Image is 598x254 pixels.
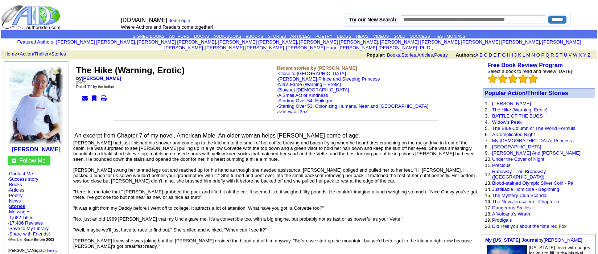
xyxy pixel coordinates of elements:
font: 16. [485,199,491,204]
img: bigemptystars.png [508,74,517,83]
font: , , , , , , , , , , [56,39,581,50]
a: Justifiable Homicide - Beginning [492,187,559,192]
a: Runaway ... on Broadway ([GEOGRAPHIC_DATA]) [492,169,546,180]
font: 9. [485,150,489,156]
a: H [507,52,510,58]
a: SUCCESS [410,34,430,38]
a: Did I tell you about the time red Fox [492,224,566,229]
font: 3. [485,113,489,119]
a: [PERSON_NAME] Prince and Sleeping Princess [278,76,380,82]
b: by [76,75,121,81]
font: [DOMAIN_NAME] [121,17,167,23]
a: [PERSON_NAME] Haar [286,45,336,50]
font: 6. [485,132,489,137]
font: 4. [485,119,489,125]
a: Action/Thriller [20,51,49,57]
a: Featured Authors [17,39,53,45]
b: Popular: [367,52,386,58]
a: BATTLE OF THE BUGS [492,113,543,119]
a: C [484,52,487,58]
a: VIDEOS [373,34,389,38]
a: Save to My Library [9,226,49,231]
a: Precious [492,163,511,168]
a: 1,682 Titles [9,215,34,220]
a: Q [545,52,549,58]
a: S [555,52,558,58]
font: i [541,40,542,44]
font: 7. [485,138,489,143]
font: · · · [8,226,50,242]
a: Messages [9,209,30,214]
b: Free Book Review Program [487,62,563,68]
a: Popular Action/Thriller Stories [484,90,568,96]
a: F [498,52,501,58]
font: 12. [485,172,491,177]
a: Home [4,51,17,57]
a: [PERSON_NAME] And [PERSON_NAME] [492,150,580,156]
a: Contact Me [9,171,33,176]
b: [PERSON_NAME] [12,146,61,152]
font: i [433,46,434,50]
a: Books [387,52,400,58]
a: News [9,198,21,204]
b: Authors: [455,52,475,58]
a: [PERSON_NAME] [PERSON_NAME] [205,45,284,50]
a: U [564,52,567,58]
a: P [541,52,544,58]
font: 19. [485,217,491,223]
font: > > [2,51,66,57]
font: · [277,98,429,114]
a: TESTIMONIALS [435,34,465,38]
a: Articles [417,52,433,58]
a: Y [583,52,586,58]
a: [PERSON_NAME] [PERSON_NAME] [164,39,581,50]
a: GOLD [393,34,405,38]
a: L [523,52,525,58]
font: Member Since: [9,238,54,242]
a: Stories [9,204,25,209]
font: 1. [485,101,489,106]
a: [PERSON_NAME] [PERSON_NAME] [56,39,135,45]
font: · [8,209,30,214]
a: Starting Over 53: Colonizing Humans, Near and [GEOGRAPHIC_DATA] [278,103,428,109]
a: Dangerous Smiles [492,205,531,210]
a: R [88,85,91,89]
a: [PERSON_NAME] [PERSON_NAME] [218,39,297,45]
a: The Hike (Warning, Erotic) [492,107,548,112]
a: Widow's Peak [492,119,521,125]
a: Success story [9,176,38,182]
font: An excerpt from Chapter 7 of my novel, American Mole. An older woman helps [PERSON_NAME] come of ... [74,132,360,139]
a: [PERSON_NAME] [PERSON_NAME] [380,39,459,45]
a: NEWS [356,34,369,38]
font: 8. [485,144,489,149]
a: W [573,52,577,58]
a: View all 357 [282,109,308,114]
font: Where Authors and Readers come together! [121,24,213,30]
a: Stories [401,52,416,58]
font: i [298,40,299,44]
img: bigemptystars.png [498,74,507,83]
img: logo_ad.gif [1,5,62,30]
a: SIGNED BOOKS [133,34,165,38]
font: 11. [485,163,491,168]
label: Try our New Search: [349,17,398,22]
a: eBOOKS [246,34,263,38]
font: 14. [485,187,491,192]
a: My [DEMOGRAPHIC_DATA] Princess [492,138,572,143]
img: bigemptystars.png [518,74,528,83]
a: E [493,52,496,58]
a: Under the Cover of Night [492,156,544,162]
a: The Blue Column or The World Formula [492,126,576,131]
a: POETRY [316,34,333,38]
font: 20. [485,224,491,229]
a: [PERSON_NAME] [PERSON_NAME] [137,39,216,45]
img: bigemptystars.png [488,74,497,83]
a: [GEOGRAPHIC_DATA]. [492,144,543,149]
a: The Mystery Club Scandal [492,193,547,198]
a: [PERSON_NAME] [PERSON_NAME] [299,39,378,45]
font: 5. [485,126,489,131]
a: V [569,52,572,58]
